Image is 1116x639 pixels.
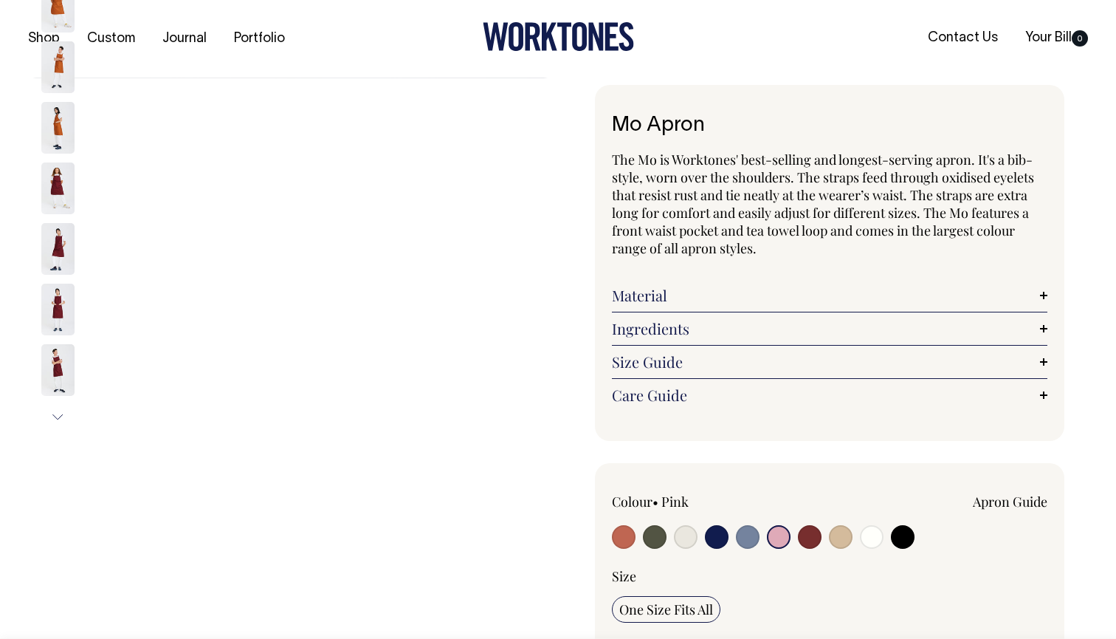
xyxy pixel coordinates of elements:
[41,41,75,93] img: rust
[922,26,1004,50] a: Contact Us
[612,567,1047,585] div: Size
[1072,30,1088,47] span: 0
[41,223,75,275] img: burgundy
[973,493,1047,510] a: Apron Guide
[612,493,786,510] div: Colour
[612,386,1047,404] a: Care Guide
[41,344,75,396] img: burgundy
[228,27,291,51] a: Portfolio
[41,102,75,154] img: rust
[22,27,66,51] a: Shop
[612,320,1047,338] a: Ingredients
[156,27,213,51] a: Journal
[1019,26,1094,50] a: Your Bill0
[612,151,1034,257] span: The Mo is Worktones' best-selling and longest-serving apron. It's a bib-style, worn over the shou...
[46,400,69,434] button: Next
[41,163,75,214] img: burgundy
[652,493,658,510] span: •
[661,493,689,510] label: Pink
[41,284,75,335] img: burgundy
[612,115,1047,137] h1: Mo Apron
[612,353,1047,371] a: Size Guide
[619,601,713,618] span: One Size Fits All
[612,287,1047,304] a: Material
[612,596,720,623] input: One Size Fits All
